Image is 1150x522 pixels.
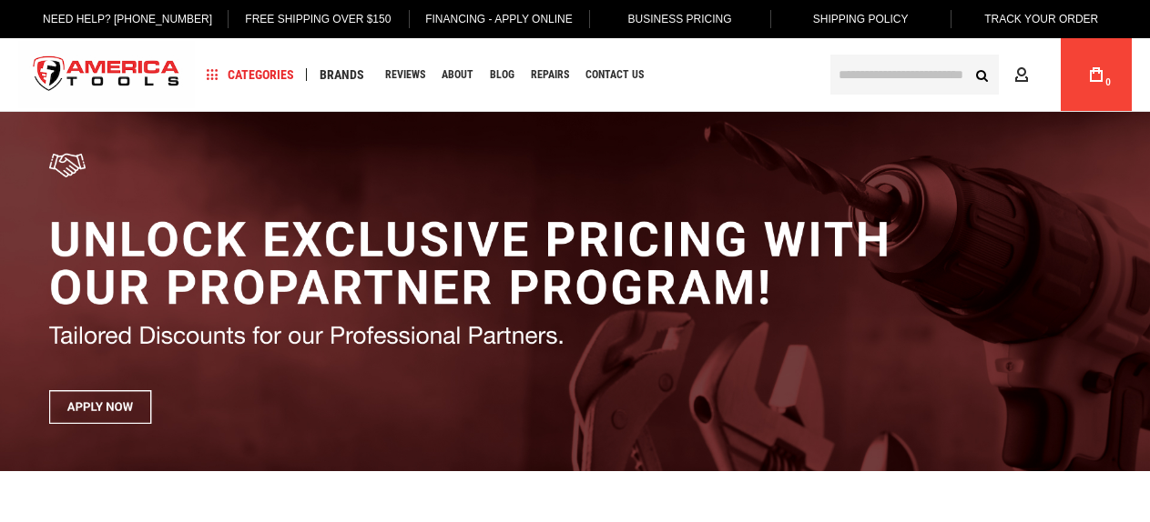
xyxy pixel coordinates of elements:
[523,63,577,87] a: Repairs
[585,69,644,80] span: Contact Us
[442,69,473,80] span: About
[385,69,425,80] span: Reviews
[577,63,652,87] a: Contact Us
[198,63,302,87] a: Categories
[482,63,523,87] a: Blog
[18,41,195,109] a: store logo
[1079,38,1114,111] a: 0
[18,41,195,109] img: America Tools
[311,63,372,87] a: Brands
[490,69,514,80] span: Blog
[207,68,294,81] span: Categories
[531,69,569,80] span: Repairs
[320,68,364,81] span: Brands
[433,63,482,87] a: About
[377,63,433,87] a: Reviews
[813,13,909,25] span: Shipping Policy
[1105,77,1111,87] span: 0
[964,57,999,92] button: Search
